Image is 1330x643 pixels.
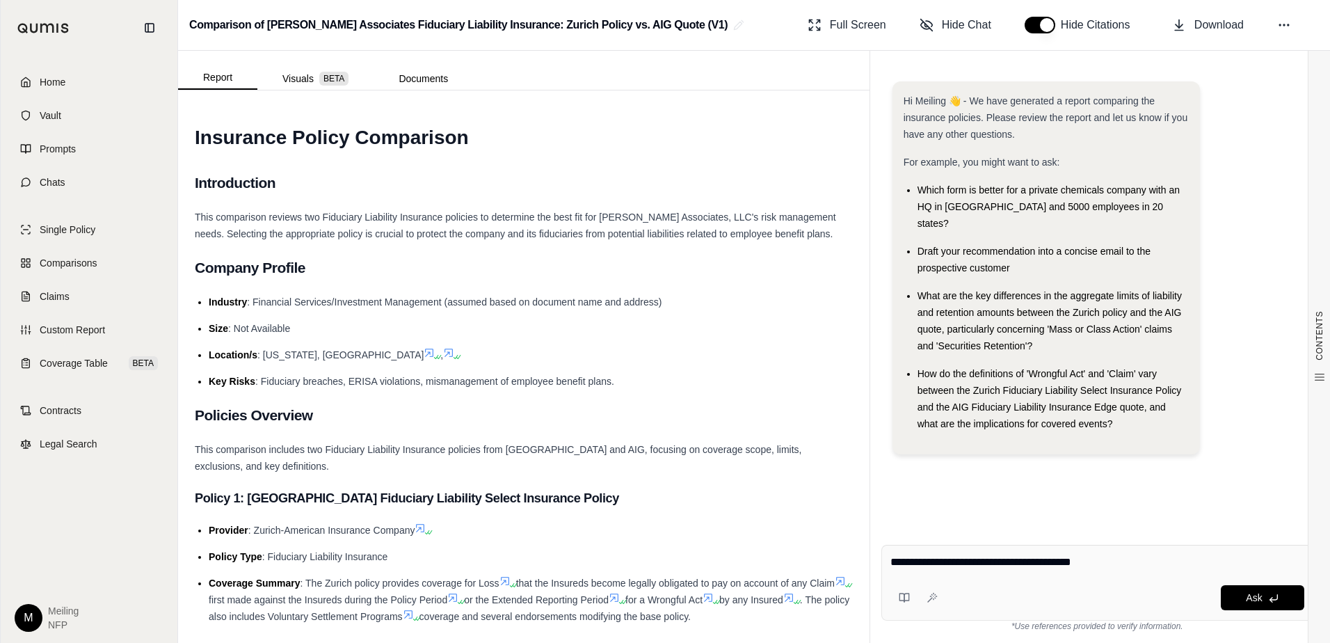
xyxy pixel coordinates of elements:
span: , [440,349,443,360]
span: CONTENTS [1314,311,1325,360]
span: Size [209,323,228,334]
span: BETA [129,356,158,370]
a: Claims [9,281,169,312]
span: Industry [209,296,247,308]
a: Custom Report [9,315,169,345]
span: Legal Search [40,437,97,451]
span: This comparison reviews two Fiduciary Liability Insurance policies to determine the best fit for ... [195,212,836,239]
a: Vault [9,100,169,131]
span: coverage and several endorsements modifying the base policy. [419,611,691,622]
span: Comparisons [40,256,97,270]
span: This comparison includes two Fiduciary Liability Insurance policies from [GEOGRAPHIC_DATA] and AI... [195,444,802,472]
span: Home [40,75,65,89]
a: Comparisons [9,248,169,278]
span: How do the definitions of 'Wrongful Act' and 'Claim' vary between the Zurich Fiduciary Liability ... [918,368,1182,429]
span: Hi Meiling 👋 - We have generated a report comparing the insurance policies. Please review the rep... [904,95,1188,140]
span: Location/s [209,349,257,360]
div: *Use references provided to verify information. [881,621,1313,632]
a: Prompts [9,134,169,164]
span: for a Wrongful Act [625,594,703,605]
span: What are the key differences in the aggregate limits of liability and retention amounts between t... [918,290,1182,351]
a: Single Policy [9,214,169,245]
button: Documents [374,68,473,90]
span: Vault [40,109,61,122]
div: M [15,604,42,632]
a: Legal Search [9,429,169,459]
span: : Not Available [228,323,290,334]
span: Contracts [40,404,81,418]
a: Home [9,67,169,97]
h3: Policy 1: [GEOGRAPHIC_DATA] Fiduciary Liability Select Insurance Policy [195,486,853,511]
span: by any Insured [719,594,783,605]
img: Qumis Logo [17,23,70,33]
button: Hide Chat [914,11,997,39]
span: Single Policy [40,223,95,237]
span: first made against the Insureds during the Policy Period [209,594,447,605]
h2: Introduction [195,168,853,198]
h2: Company Profile [195,253,853,283]
span: Draft your recommendation into a concise email to the prospective customer [918,246,1151,273]
h1: Insurance Policy Comparison [195,118,853,157]
a: Contracts [9,395,169,426]
span: BETA [319,72,348,86]
span: or the Extended Reporting Period [464,594,609,605]
button: Visuals [257,68,374,90]
span: Custom Report [40,323,105,337]
span: Provider [209,525,248,536]
span: Full Screen [830,17,886,33]
span: : Fiduciary Liability Insurance [262,551,388,562]
span: Download [1194,17,1244,33]
button: Full Screen [802,11,892,39]
span: that the Insureds become legally obligated to pay on account of any Claim [516,578,835,589]
span: Which form is better for a private chemicals company with an HQ in [GEOGRAPHIC_DATA] and 5000 emp... [918,184,1180,229]
span: : Financial Services/Investment Management (assumed based on document name and address) [247,296,662,308]
span: Policy Type [209,551,262,562]
span: For example, you might want to ask: [904,157,1060,168]
button: Download [1167,11,1249,39]
span: Ask [1246,592,1262,603]
a: Chats [9,167,169,198]
span: Coverage Table [40,356,108,370]
span: : [US_STATE], [GEOGRAPHIC_DATA] [257,349,424,360]
button: Report [178,66,257,90]
button: Collapse sidebar [138,17,161,39]
span: : The Zurich policy provides coverage for Loss [301,578,499,589]
span: Hide Citations [1061,17,1139,33]
span: Chats [40,175,65,189]
button: Ask [1221,585,1304,610]
span: Coverage Summary [209,578,301,589]
h2: Comparison of [PERSON_NAME] Associates Fiduciary Liability Insurance: Zurich Policy vs. AIG Quote... [189,13,728,38]
span: NFP [48,618,79,632]
span: Key Risks [209,376,255,387]
span: : Fiduciary breaches, ERISA violations, mismanagement of employee benefit plans. [255,376,614,387]
span: Prompts [40,142,76,156]
span: Meiling [48,604,79,618]
span: Claims [40,289,70,303]
h2: Policies Overview [195,401,853,430]
span: : Zurich-American Insurance Company [248,525,415,536]
span: Hide Chat [942,17,991,33]
a: Coverage TableBETA [9,348,169,379]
